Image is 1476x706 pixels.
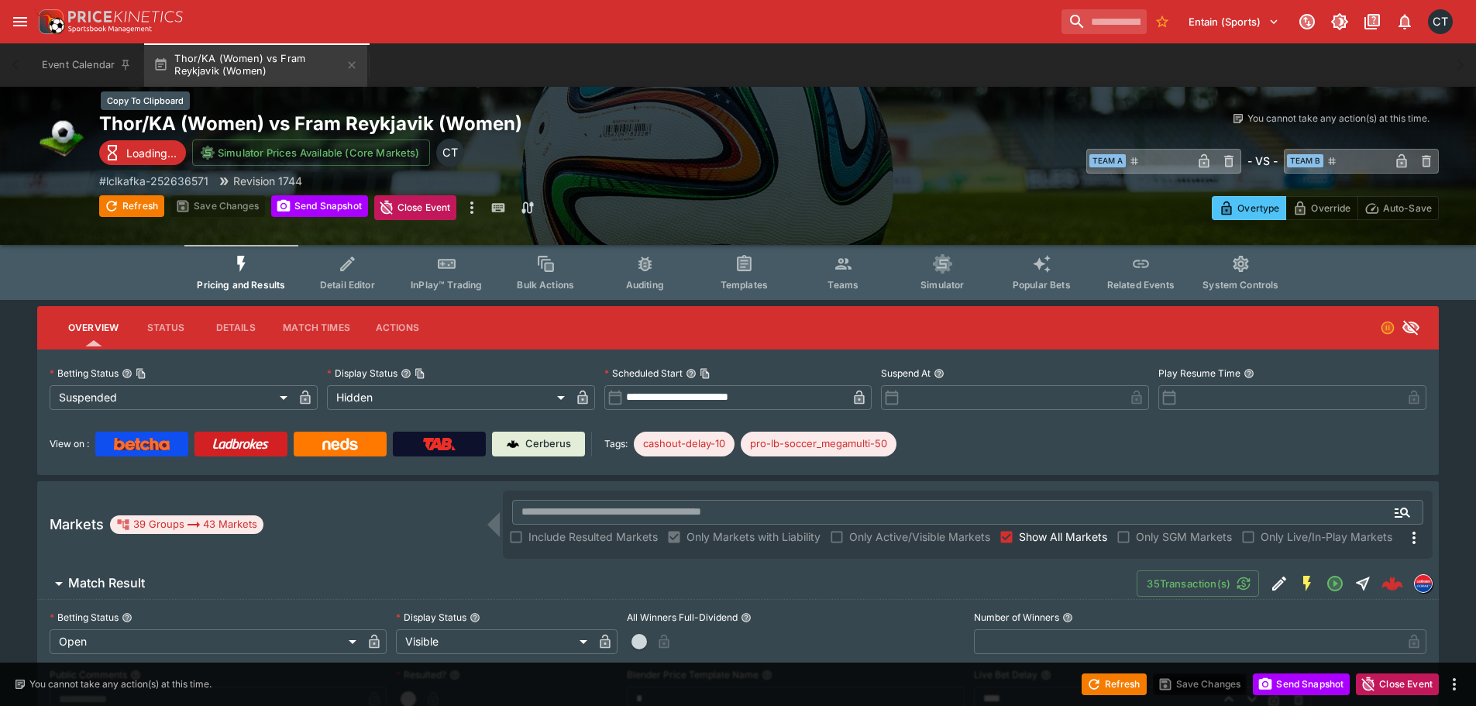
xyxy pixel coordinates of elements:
svg: Open [1326,574,1344,593]
button: No Bookmarks [1150,9,1175,34]
button: Play Resume Time [1244,368,1254,379]
p: You cannot take any action(s) at this time. [1247,112,1430,126]
button: Override [1285,196,1357,220]
button: more [1445,675,1464,694]
button: Details [201,309,270,346]
p: Suspend At [881,367,931,380]
button: Event Calendar [33,43,141,87]
button: Connected to PK [1293,8,1321,36]
button: Edit Detail [1265,570,1293,598]
button: Refresh [1082,673,1147,695]
button: Send Snapshot [1253,673,1350,695]
button: Cameron Tarver [1423,5,1457,39]
img: Neds [322,438,357,450]
button: Display Status [470,612,480,623]
button: open drawer [6,8,34,36]
button: Status [131,309,201,346]
div: Start From [1212,196,1439,220]
button: Number of Winners [1062,612,1073,623]
h2: Copy To Clipboard [99,112,769,136]
button: Documentation [1358,8,1386,36]
div: Visible [396,629,593,654]
span: Team B [1287,154,1323,167]
button: All Winners Full-Dividend [741,612,752,623]
div: Open [50,629,362,654]
p: Cerberus [525,436,571,452]
div: Copy To Clipboard [101,91,190,111]
button: Thor/KA (Women) vs Fram Reykjavik (Women) [144,43,367,87]
p: Auto-Save [1383,200,1432,216]
span: Include Resulted Markets [528,529,658,545]
button: Display StatusCopy To Clipboard [401,368,411,379]
p: Scheduled Start [604,367,683,380]
button: Actions [363,309,432,346]
span: Detail Editor [320,279,375,291]
button: Straight [1349,570,1377,598]
label: Tags: [604,432,628,456]
span: Bulk Actions [517,279,574,291]
img: PriceKinetics [68,11,183,22]
img: Cerberus [507,438,519,450]
button: Auto-Save [1357,196,1439,220]
p: Betting Status [50,367,119,380]
button: Select Tenant [1179,9,1288,34]
p: Overtype [1237,200,1279,216]
button: Match Times [270,309,363,346]
span: InPlay™ Trading [411,279,482,291]
h6: - VS - [1247,153,1278,169]
button: Scheduled StartCopy To Clipboard [686,368,697,379]
div: Hidden [327,385,570,410]
span: Only Active/Visible Markets [849,529,990,545]
span: Only Markets with Liability [686,529,821,545]
p: Betting Status [50,611,119,624]
div: 39 Groups 43 Markets [116,515,257,534]
svg: Hidden [1402,319,1420,337]
p: Display Status [327,367,397,380]
p: All Winners Full-Dividend [627,611,738,624]
button: more [463,195,481,220]
span: Only SGM Markets [1136,529,1232,545]
button: Betting Status [122,612,132,623]
div: c15bd688-443c-4eb6-abfd-de7a161fb928 [1381,573,1403,594]
button: Betting StatusCopy To Clipboard [122,368,132,379]
span: Auditing [626,279,664,291]
h6: Match Result [68,575,145,591]
input: search [1061,9,1147,34]
span: cashout-delay-10 [634,436,735,452]
a: c15bd688-443c-4eb6-abfd-de7a161fb928 [1377,568,1408,599]
span: Popular Bets [1013,279,1071,291]
span: Templates [721,279,768,291]
button: Refresh [99,195,164,217]
img: lclkafka [1415,575,1432,592]
img: soccer.png [37,112,87,161]
button: Match Result [37,568,1137,599]
svg: More [1405,529,1423,547]
button: Overtype [1212,196,1286,220]
p: You cannot take any action(s) at this time. [29,677,212,691]
button: Toggle light/dark mode [1326,8,1354,36]
button: Copy To Clipboard [136,368,146,379]
button: Copy To Clipboard [700,368,710,379]
h5: Markets [50,515,104,533]
button: Copy To Clipboard [415,368,425,379]
button: Open [1321,570,1349,598]
button: Close Event [374,195,457,220]
div: lclkafka [1414,574,1433,593]
button: SGM Enabled [1293,570,1321,598]
button: Suspend At [934,368,944,379]
p: Display Status [396,611,466,624]
button: Simulator Prices Available (Core Markets) [192,139,430,166]
div: Betting Target: cerberus [741,432,896,456]
span: pro-lb-soccer_megamulti-50 [741,436,896,452]
img: TabNZ [423,438,456,450]
span: Team A [1089,154,1126,167]
svg: Suspended [1380,320,1395,336]
span: System Controls [1202,279,1278,291]
p: Revision 1744 [233,173,302,189]
span: Show All Markets [1019,529,1107,545]
img: Ladbrokes [212,438,269,450]
p: Override [1311,200,1350,216]
p: Copy To Clipboard [99,173,208,189]
p: Number of Winners [974,611,1059,624]
span: Simulator [920,279,964,291]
